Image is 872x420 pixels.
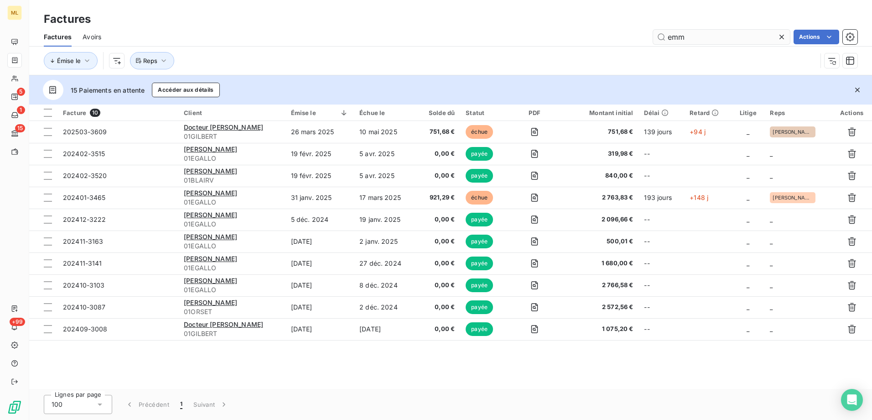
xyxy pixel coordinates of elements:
span: 10 [90,109,100,117]
td: 19 févr. 2025 [285,165,354,187]
div: Open Intercom Messenger [841,389,863,411]
span: _ [747,303,749,311]
div: Solde dû [422,109,455,116]
span: 1 075,20 € [566,325,633,334]
span: _ [747,194,749,201]
td: 8 déc. 2024 [354,274,416,296]
td: 5 avr. 2025 [354,165,416,187]
td: 10 mai 2025 [354,121,416,143]
span: [PERSON_NAME] [773,195,813,200]
span: 0,00 € [422,215,455,224]
div: PDF [514,109,555,116]
span: [PERSON_NAME] [184,167,237,175]
span: _ [747,237,749,245]
span: 100 [52,400,62,409]
span: 2 572,56 € [566,303,633,312]
td: -- [638,274,684,296]
span: 202402-3515 [63,150,105,157]
span: 0,00 € [422,325,455,334]
td: [DATE] [285,296,354,318]
td: 5 avr. 2025 [354,143,416,165]
td: -- [638,209,684,231]
span: 15 Paiements en attente [71,85,145,95]
span: _ [747,259,749,267]
td: [DATE] [285,274,354,296]
td: 5 déc. 2024 [285,209,354,231]
div: Délai [644,109,679,116]
span: 202411-3141 [63,259,102,267]
span: _ [770,172,773,179]
span: [PERSON_NAME] [184,255,237,262]
span: 01ORSET [184,307,280,316]
span: 2 096,66 € [566,215,633,224]
span: 202412-3222 [63,215,106,223]
span: [PERSON_NAME] [184,277,237,284]
span: payée [466,169,493,183]
span: 01EGALLO [184,220,280,229]
div: Échue le [359,109,411,116]
span: 01EGALLO [184,241,280,251]
td: 139 jours [638,121,684,143]
span: _ [747,281,749,289]
div: Reps [770,109,826,116]
span: _ [770,325,773,333]
td: 31 janv. 2025 [285,187,354,209]
td: 27 déc. 2024 [354,252,416,274]
span: [PERSON_NAME] [773,129,813,135]
td: -- [638,231,684,252]
span: 202410-3087 [63,303,106,311]
span: [PERSON_NAME] [184,211,237,219]
h3: Factures [44,11,91,27]
span: Avoirs [83,32,101,42]
div: Montant initial [566,109,633,116]
td: 193 jours [638,187,684,209]
span: [PERSON_NAME] [184,299,237,306]
span: _ [747,215,749,223]
span: échue [466,191,493,205]
span: 921,29 € [422,193,455,202]
span: payée [466,300,493,314]
button: Accéder aux détails [152,83,219,97]
span: _ [770,281,773,289]
div: Émise le [291,109,349,116]
span: 319,98 € [566,149,633,158]
td: [DATE] [285,252,354,274]
div: Client [184,109,280,116]
span: 202409-3008 [63,325,108,333]
button: Reps [130,52,174,69]
span: payée [466,213,493,226]
span: Docteur [PERSON_NAME] [184,320,263,328]
td: 17 mars 2025 [354,187,416,209]
span: 1 680,00 € [566,259,633,268]
span: payée [466,147,493,161]
span: 15 [15,124,25,132]
a: 15 [7,126,21,141]
div: Actions [837,109,867,116]
td: 19 févr. 2025 [285,143,354,165]
span: 01GILBERT [184,329,280,338]
div: ML [7,5,22,20]
span: 01EGALLO [184,285,280,294]
span: 01EGALLO [184,263,280,273]
td: [DATE] [285,231,354,252]
input: Rechercher [653,30,790,44]
td: 2 déc. 2024 [354,296,416,318]
span: 1 [180,400,182,409]
span: _ [770,150,773,157]
div: Retard [690,109,726,116]
td: -- [638,165,684,187]
span: 2 763,83 € [566,193,633,202]
span: Factures [44,32,72,42]
span: 1 [17,106,25,114]
span: payée [466,257,493,270]
span: _ [747,150,749,157]
span: Émise le [57,57,81,64]
button: 1 [175,395,188,414]
td: -- [638,318,684,340]
span: +94 j [690,128,706,136]
div: Statut [466,109,503,116]
span: _ [770,303,773,311]
span: [PERSON_NAME] [184,145,237,153]
span: 0,00 € [422,149,455,158]
span: Reps [143,57,157,64]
